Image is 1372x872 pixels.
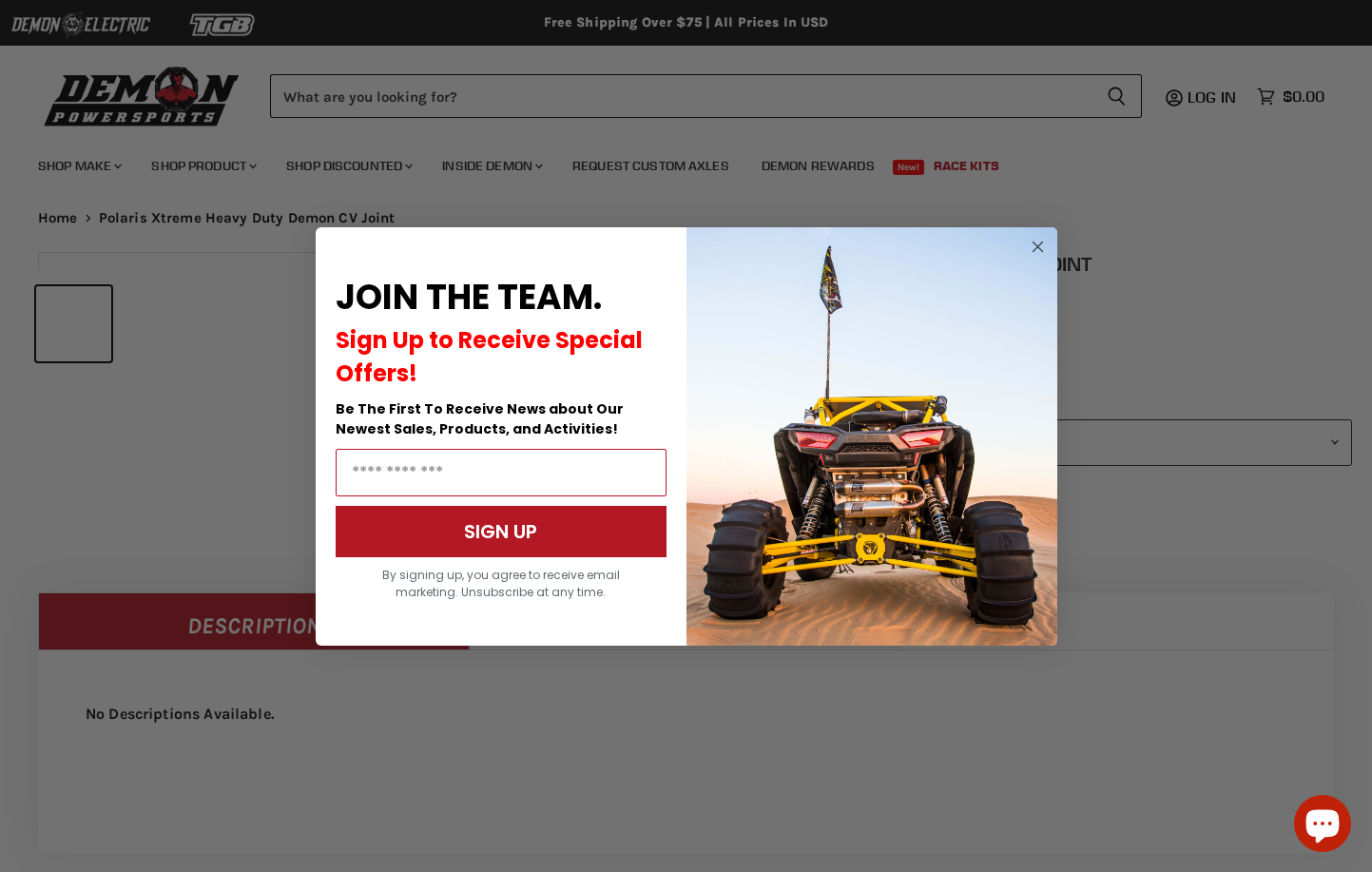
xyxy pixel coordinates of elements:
button: Close dialog [1026,235,1050,259]
input: Email Address [336,449,667,496]
span: JOIN THE TEAM. [336,273,602,321]
span: Sign Up to Receive Special Offers! [336,324,643,389]
img: a9095488-b6e7-41ba-879d-588abfab540b.jpeg [686,227,1057,646]
span: By signing up, you agree to receive email marketing. Unsubscribe at any time. [382,567,620,600]
span: Be The First To Receive News about Our Newest Sales, Products, and Activities! [336,399,624,438]
button: SIGN UP [336,506,667,557]
inbox-online-store-chat: Shopify online store chat [1288,795,1357,857]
